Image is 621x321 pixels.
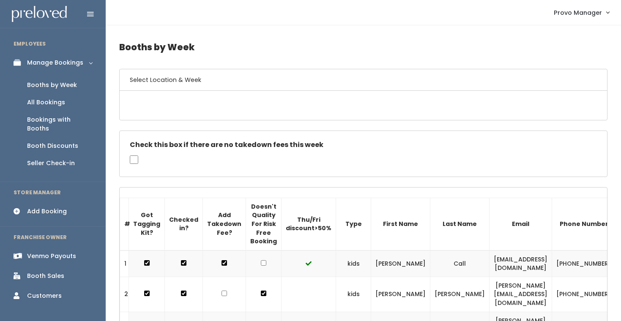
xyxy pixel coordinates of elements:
td: [PERSON_NAME] [371,277,430,312]
td: 2 [120,277,129,312]
div: Customers [27,291,62,300]
td: kids [336,277,371,312]
td: [PHONE_NUMBER] [552,277,616,312]
h5: Check this box if there are no takedown fees this week [130,141,597,149]
th: Got Tagging Kit? [129,198,165,250]
span: Provo Manager [554,8,602,17]
td: [EMAIL_ADDRESS][DOMAIN_NAME] [490,250,552,277]
div: Venmo Payouts [27,252,76,261]
th: Thu/Fri discount>50% [282,198,336,250]
div: Manage Bookings [27,58,83,67]
th: Phone Number [552,198,616,250]
h6: Select Location & Week [120,69,607,91]
div: Bookings with Booths [27,115,92,133]
th: Checked in? [165,198,203,250]
th: Doesn't Quality For Risk Free Booking [246,198,282,250]
td: [PERSON_NAME] [430,277,490,312]
a: Provo Manager [545,3,618,22]
th: Last Name [430,198,490,250]
td: [PERSON_NAME][EMAIL_ADDRESS][DOMAIN_NAME] [490,277,552,312]
h4: Booths by Week [119,35,607,59]
img: preloved logo [12,6,67,22]
div: Booths by Week [27,81,77,90]
th: # [120,198,129,250]
th: Type [336,198,371,250]
td: [PHONE_NUMBER] [552,250,616,277]
div: Booth Sales [27,272,64,280]
td: kids [336,250,371,277]
th: Add Takedown Fee? [203,198,246,250]
td: [PERSON_NAME] [371,250,430,277]
td: 1 [120,250,129,277]
div: Seller Check-in [27,159,75,168]
td: Call [430,250,490,277]
th: First Name [371,198,430,250]
div: Booth Discounts [27,141,78,150]
div: All Bookings [27,98,65,107]
th: Email [490,198,552,250]
div: Add Booking [27,207,67,216]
